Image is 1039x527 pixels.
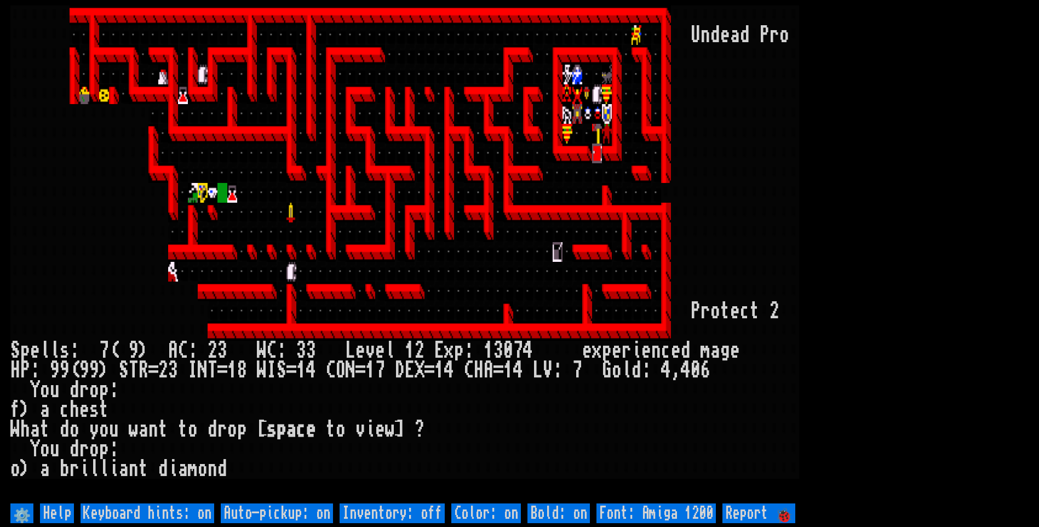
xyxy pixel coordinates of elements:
div: ( [70,360,79,380]
div: = [424,360,434,380]
div: e [582,341,592,360]
div: d [710,25,720,45]
div: v [365,341,375,360]
div: ) [139,341,148,360]
div: l [40,341,50,360]
div: = [217,360,227,380]
div: d [70,439,79,459]
div: u [50,439,60,459]
div: 8 [237,360,247,380]
div: r [70,459,79,479]
div: e [730,341,740,360]
div: s [267,420,277,439]
div: i [109,459,119,479]
div: w [385,420,395,439]
div: ) [20,459,30,479]
div: [ [257,420,267,439]
div: I [267,360,277,380]
div: 9 [129,341,139,360]
div: 1 [434,360,444,380]
div: ) [99,360,109,380]
div: t [139,459,148,479]
div: o [612,360,622,380]
div: i [168,459,178,479]
div: r [79,380,89,400]
div: A [484,360,493,380]
div: o [336,420,346,439]
div: : [109,380,119,400]
div: o [188,420,198,439]
div: ] [395,420,405,439]
div: e [720,25,730,45]
div: c [296,420,306,439]
div: o [89,380,99,400]
div: L [346,341,355,360]
div: p [99,380,109,400]
div: T [129,360,139,380]
div: o [10,459,20,479]
div: l [89,459,99,479]
div: o [710,301,720,321]
div: e [355,341,365,360]
div: d [158,459,168,479]
div: d [217,459,227,479]
div: Y [30,380,40,400]
div: : [30,360,40,380]
div: s [89,400,99,420]
div: 1 [503,360,513,380]
div: e [375,420,385,439]
div: 7 [375,360,385,380]
div: W [257,341,267,360]
div: n [129,459,139,479]
div: w [129,420,139,439]
div: x [444,341,454,360]
div: 7 [99,341,109,360]
div: : [70,341,79,360]
div: d [740,25,750,45]
div: t [750,301,760,321]
div: e [612,341,622,360]
div: d [208,420,217,439]
div: b [60,459,70,479]
div: 3 [306,341,316,360]
div: ? [415,420,424,439]
div: 1 [405,341,415,360]
input: ⚙️ [10,503,33,523]
div: 9 [60,360,70,380]
div: e [306,420,316,439]
div: n [651,341,661,360]
div: 4 [681,360,691,380]
div: 1 [227,360,237,380]
div: p [602,341,612,360]
div: I [188,360,198,380]
div: 6 [701,360,710,380]
div: : [109,439,119,459]
div: = [286,360,296,380]
div: a [710,341,720,360]
div: T [208,360,217,380]
div: l [99,459,109,479]
div: = [355,360,365,380]
div: l [385,341,395,360]
div: r [217,420,227,439]
div: t [40,420,50,439]
div: o [89,439,99,459]
div: y [89,420,99,439]
div: 0 [691,360,701,380]
div: 4 [523,341,533,360]
div: o [198,459,208,479]
div: a [286,420,296,439]
div: P [691,301,701,321]
div: r [79,439,89,459]
div: a [730,25,740,45]
div: L [533,360,543,380]
div: o [40,439,50,459]
div: a [30,420,40,439]
div: 9 [89,360,99,380]
div: n [701,25,710,45]
input: Bold: on [527,503,590,523]
input: Auto-pickup: on [221,503,333,523]
div: l [50,341,60,360]
div: d [632,360,641,380]
div: o [70,420,79,439]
